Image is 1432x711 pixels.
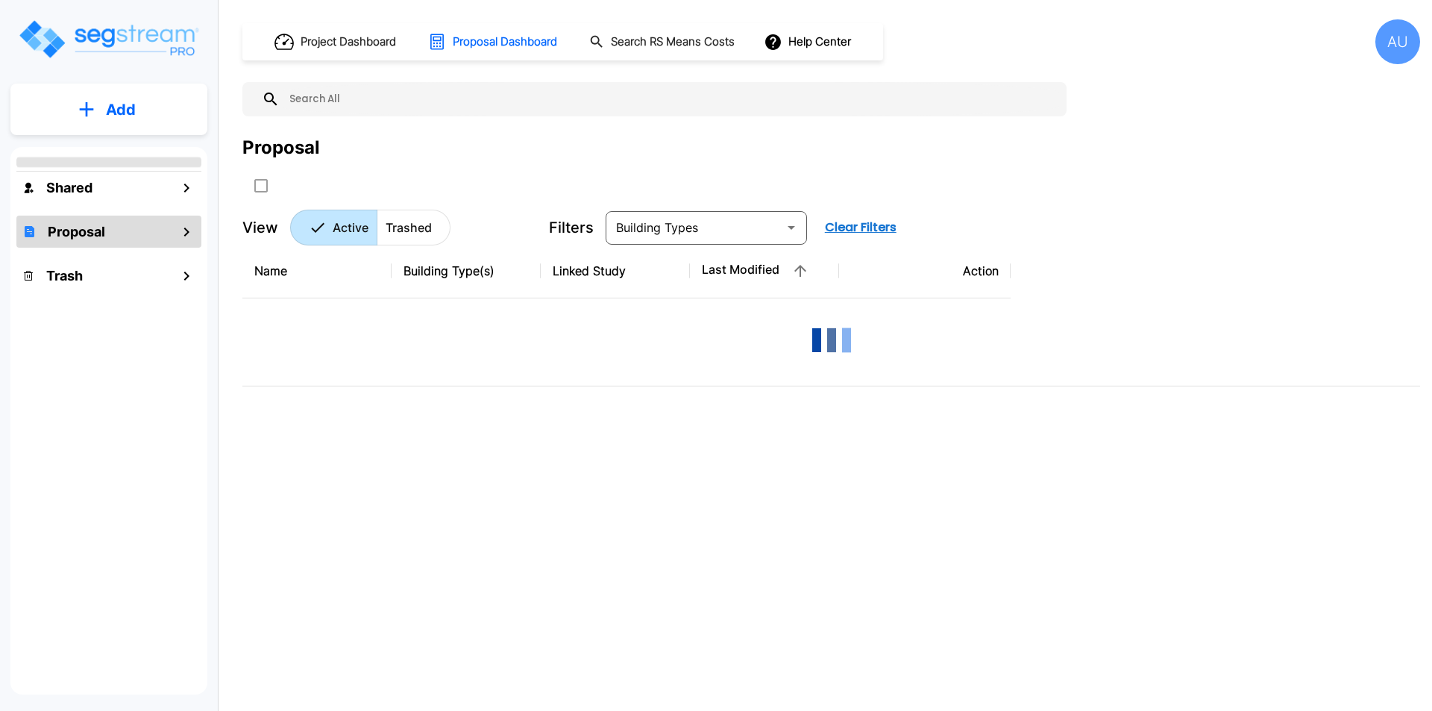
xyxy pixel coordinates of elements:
p: Add [106,98,136,121]
input: Search All [280,82,1059,116]
div: Platform [290,210,450,245]
button: Project Dashboard [268,25,404,58]
img: Logo [17,18,200,60]
p: Active [333,219,368,237]
p: View [242,216,278,239]
button: Proposal Dashboard [422,26,565,57]
button: Help Center [761,28,857,56]
h1: Proposal [48,222,105,242]
th: Last Modified [690,244,839,298]
button: Trashed [377,210,450,245]
button: SelectAll [246,171,276,201]
h1: Search RS Means Costs [611,34,735,51]
input: Building Types [610,217,778,238]
h1: Shared [46,178,92,198]
div: Name [254,262,380,280]
h1: Trash [46,266,83,286]
h1: Project Dashboard [301,34,396,51]
div: AU [1375,19,1420,64]
div: Proposal [242,134,320,161]
button: Active [290,210,377,245]
p: Trashed [386,219,432,237]
p: Filters [549,216,594,239]
th: Building Type(s) [392,244,541,298]
h1: Proposal Dashboard [453,34,557,51]
button: Open [781,217,802,238]
button: Add [10,88,207,131]
button: Clear Filters [819,213,902,242]
button: Search RS Means Costs [583,28,743,57]
th: Linked Study [541,244,690,298]
img: Loading [802,310,861,370]
th: Action [839,244,1011,298]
